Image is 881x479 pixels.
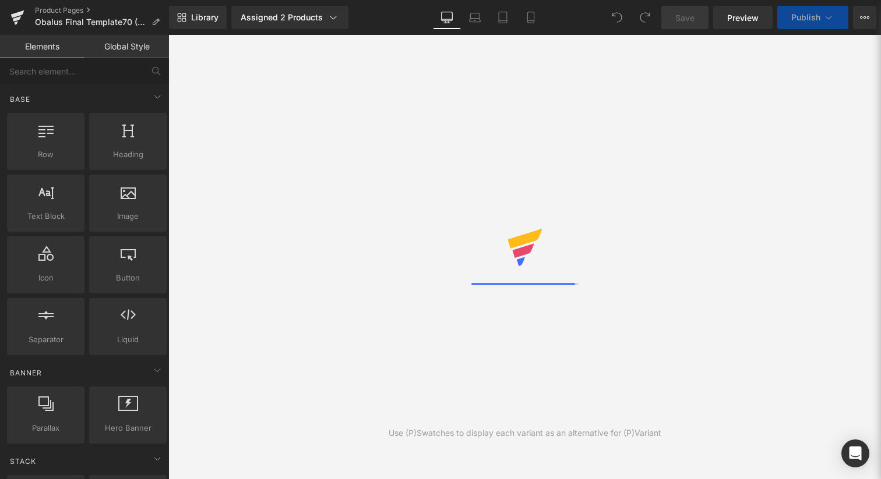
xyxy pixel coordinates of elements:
div: Assigned 2 Products [241,12,339,23]
a: Tablet [489,6,517,29]
span: Image [93,210,163,222]
span: Obalus Final Template70 (Avatar 1) [35,17,147,27]
a: Product Pages [35,6,169,15]
a: Laptop [461,6,489,29]
span: Save [675,12,695,24]
span: Stack [9,456,37,467]
a: New Library [169,6,227,29]
a: Mobile [517,6,545,29]
span: Library [191,12,219,23]
span: Parallax [10,422,81,434]
span: Banner [9,367,43,378]
a: Desktop [433,6,461,29]
span: Button [93,272,163,284]
span: Row [10,148,81,161]
button: Publish [777,6,848,29]
span: Icon [10,272,81,284]
a: Global Style [84,35,169,58]
button: Undo [605,6,629,29]
span: Hero Banner [93,422,163,434]
a: Preview [713,6,773,29]
span: Text Block [10,210,81,222]
button: More [853,6,876,29]
div: Use (P)Swatches to display each variant as an alternative for (P)Variant [389,427,661,439]
span: Publish [791,13,820,22]
span: Preview [727,12,759,24]
span: Heading [93,148,163,161]
span: Base [9,94,31,105]
span: Separator [10,333,81,346]
button: Redo [633,6,657,29]
div: Open Intercom Messenger [841,439,869,467]
span: Liquid [93,333,163,346]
